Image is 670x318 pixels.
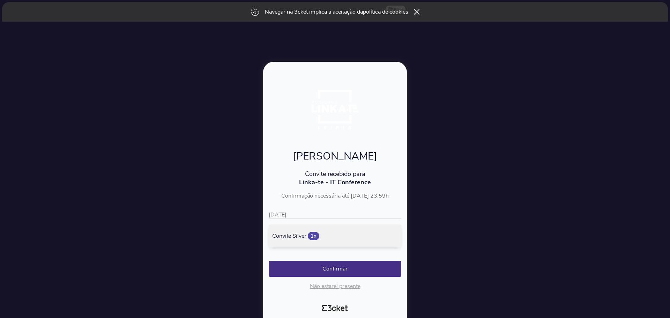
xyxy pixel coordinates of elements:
p: Navegar na 3cket implica a aceitação da [265,8,408,16]
p: Linka-te - IT Conference [269,178,401,186]
img: cb6d568d122242f898bb53781e72b3b8.webp [298,83,372,136]
span: Confirmação necessária até [DATE] 23:59h [281,192,389,200]
span: Convite Silver [272,232,306,240]
p: Convite recebido para [269,170,401,178]
a: política de cookies [363,8,408,16]
span: 1x [308,232,319,240]
p: [DATE] [269,211,401,219]
button: Confirmar [269,261,401,277]
p: [PERSON_NAME] [269,149,401,163]
p: Não estarei presente [269,282,401,290]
